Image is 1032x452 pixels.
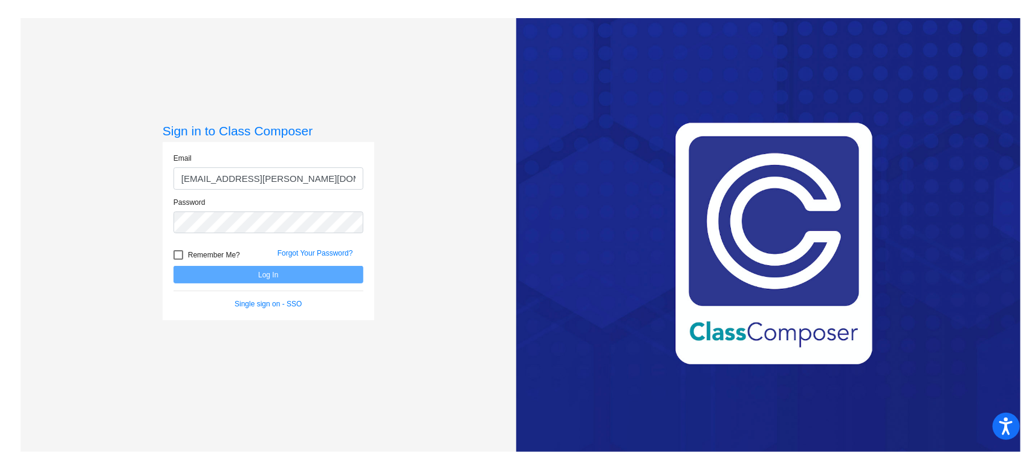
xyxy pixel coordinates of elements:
[277,249,353,257] a: Forgot Your Password?
[174,153,192,164] label: Email
[163,123,374,138] h3: Sign in to Class Composer
[174,266,363,283] button: Log In
[188,248,240,262] span: Remember Me?
[235,300,302,308] a: Single sign on - SSO
[174,197,206,208] label: Password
